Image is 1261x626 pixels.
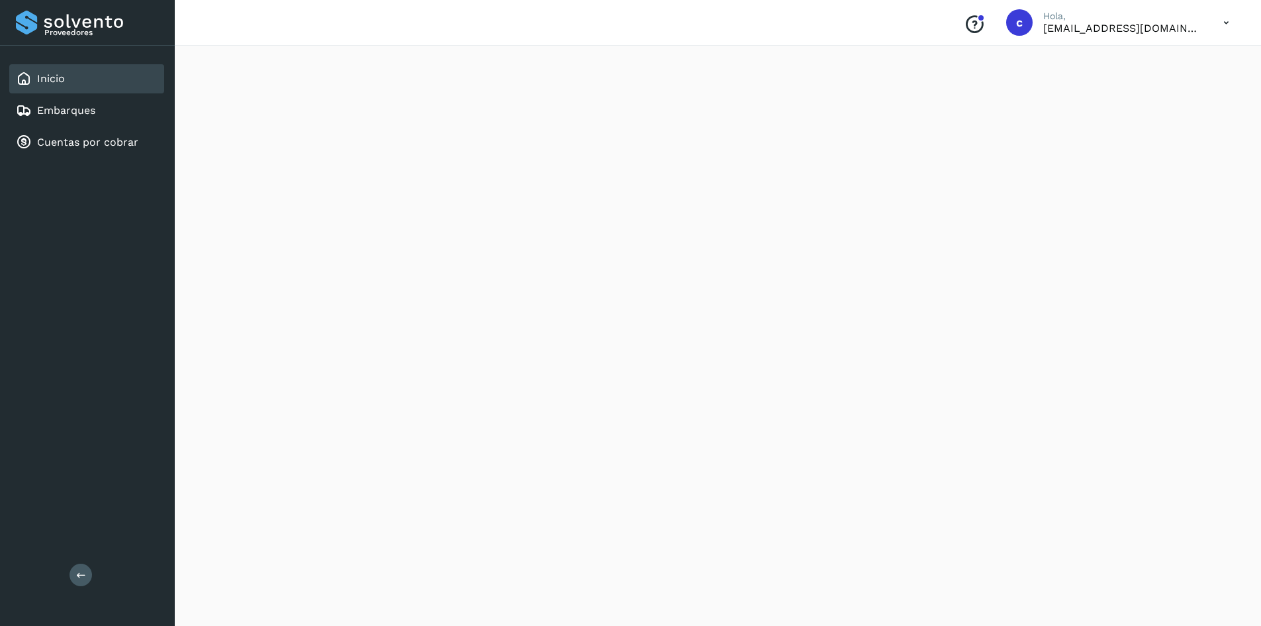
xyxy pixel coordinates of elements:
[1043,11,1202,22] p: Hola,
[9,64,164,93] div: Inicio
[1043,22,1202,34] p: cuentas3@enlacesmet.com.mx
[37,136,138,148] a: Cuentas por cobrar
[9,96,164,125] div: Embarques
[37,104,95,117] a: Embarques
[9,128,164,157] div: Cuentas por cobrar
[37,72,65,85] a: Inicio
[44,28,159,37] p: Proveedores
